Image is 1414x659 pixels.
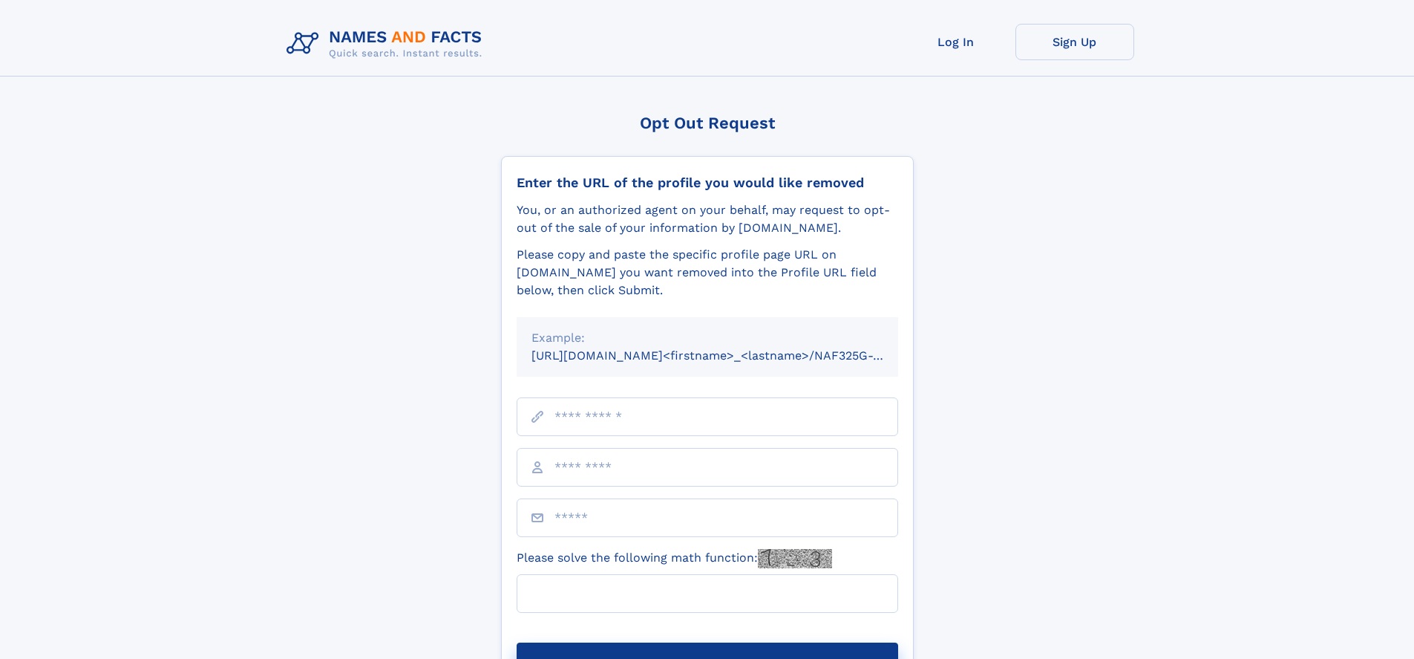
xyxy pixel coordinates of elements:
[531,348,926,363] small: [URL][DOMAIN_NAME]<firstname>_<lastname>/NAF325G-xxxxxxxx
[517,201,898,237] div: You, or an authorized agent on your behalf, may request to opt-out of the sale of your informatio...
[897,24,1015,60] a: Log In
[517,175,898,191] div: Enter the URL of the profile you would like removed
[517,246,898,299] div: Please copy and paste the specific profile page URL on [DOMAIN_NAME] you want removed into the Pr...
[517,549,832,568] label: Please solve the following math function:
[281,24,494,64] img: Logo Names and Facts
[531,329,883,347] div: Example:
[1015,24,1134,60] a: Sign Up
[501,114,914,132] div: Opt Out Request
